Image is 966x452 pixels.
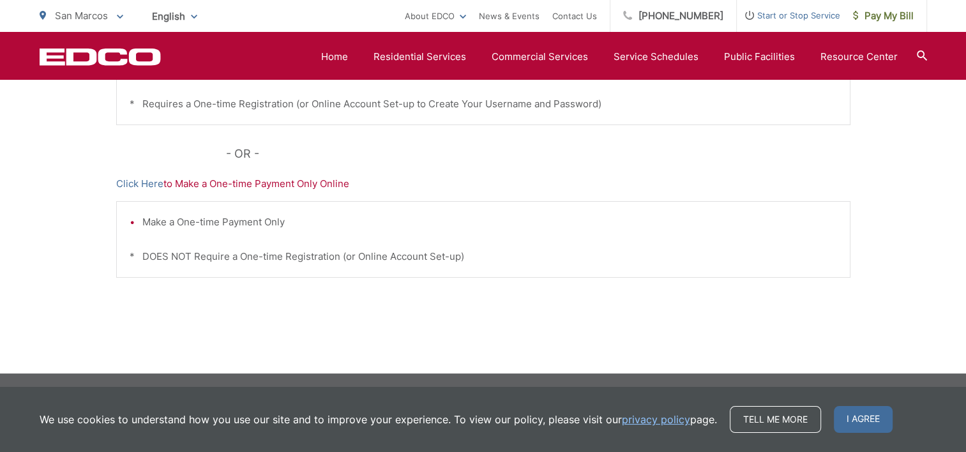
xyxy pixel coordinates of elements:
span: English [142,5,207,27]
a: About EDCO [405,8,466,24]
p: - OR - [226,144,850,163]
a: Tell me more [730,406,821,433]
span: I agree [834,406,893,433]
a: Home [321,49,348,64]
p: We use cookies to understand how you use our site and to improve your experience. To view our pol... [40,412,717,427]
a: Contact Us [552,8,597,24]
a: privacy policy [622,412,690,427]
span: Pay My Bill [853,8,914,24]
p: * DOES NOT Require a One-time Registration (or Online Account Set-up) [130,249,837,264]
a: Resource Center [820,49,898,64]
a: Service Schedules [614,49,698,64]
p: to Make a One-time Payment Only Online [116,176,850,192]
a: EDCD logo. Return to the homepage. [40,48,161,66]
a: Public Facilities [724,49,795,64]
a: Residential Services [374,49,466,64]
a: News & Events [479,8,540,24]
p: * Requires a One-time Registration (or Online Account Set-up to Create Your Username and Password) [130,96,837,112]
li: Make a One-time Payment Only [142,215,837,230]
a: Commercial Services [492,49,588,64]
a: Click Here [116,176,163,192]
span: San Marcos [55,10,108,22]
